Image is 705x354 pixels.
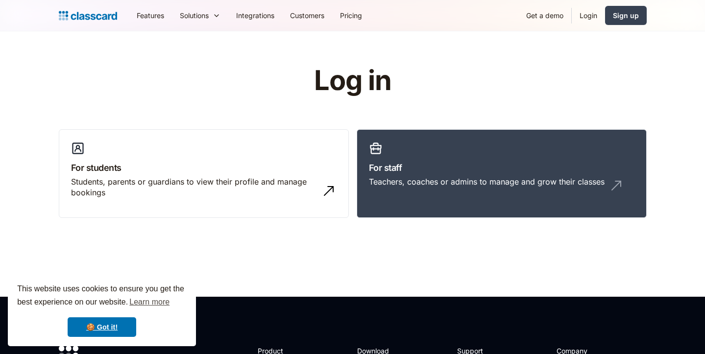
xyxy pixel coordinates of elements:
[282,4,332,26] a: Customers
[59,129,349,218] a: For studentsStudents, parents or guardians to view their profile and manage bookings
[71,161,337,174] h3: For students
[357,129,647,218] a: For staffTeachers, coaches or admins to manage and grow their classes
[59,9,117,23] a: home
[572,4,605,26] a: Login
[228,4,282,26] a: Integrations
[369,161,634,174] h3: For staff
[172,4,228,26] div: Solutions
[369,176,605,187] div: Teachers, coaches or admins to manage and grow their classes
[518,4,571,26] a: Get a demo
[8,274,196,346] div: cookieconsent
[128,295,171,309] a: learn more about cookies
[613,10,639,21] div: Sign up
[332,4,370,26] a: Pricing
[17,283,187,309] span: This website uses cookies to ensure you get the best experience on our website.
[68,317,136,337] a: dismiss cookie message
[197,66,508,96] h1: Log in
[180,10,209,21] div: Solutions
[129,4,172,26] a: Features
[71,176,317,198] div: Students, parents or guardians to view their profile and manage bookings
[605,6,647,25] a: Sign up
